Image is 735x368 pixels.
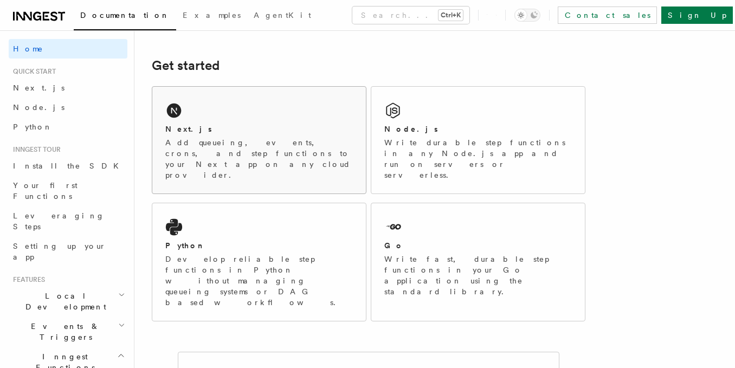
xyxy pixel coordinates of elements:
[13,162,125,170] span: Install the SDK
[176,3,247,29] a: Examples
[9,39,127,59] a: Home
[13,103,65,112] span: Node.js
[165,124,212,134] h2: Next.js
[152,58,220,73] a: Get started
[165,137,353,180] p: Add queueing, events, crons, and step functions to your Next app on any cloud provider.
[9,67,56,76] span: Quick start
[13,242,106,261] span: Setting up your app
[9,236,127,267] a: Setting up your app
[9,156,127,176] a: Install the SDK
[384,240,404,251] h2: Go
[9,145,61,154] span: Inngest tour
[183,11,241,20] span: Examples
[9,78,127,98] a: Next.js
[9,321,118,343] span: Events & Triggers
[165,240,205,251] h2: Python
[439,10,463,21] kbd: Ctrl+K
[13,211,105,231] span: Leveraging Steps
[152,86,366,194] a: Next.jsAdd queueing, events, crons, and step functions to your Next app on any cloud provider.
[9,176,127,206] a: Your first Functions
[9,117,127,137] a: Python
[9,286,127,317] button: Local Development
[9,317,127,347] button: Events & Triggers
[13,83,65,92] span: Next.js
[661,7,733,24] a: Sign Up
[371,86,585,194] a: Node.jsWrite durable step functions in any Node.js app and run on servers or serverless.
[247,3,318,29] a: AgentKit
[9,290,118,312] span: Local Development
[384,124,438,134] h2: Node.js
[352,7,469,24] button: Search...Ctrl+K
[13,122,53,131] span: Python
[80,11,170,20] span: Documentation
[384,137,572,180] p: Write durable step functions in any Node.js app and run on servers or serverless.
[514,9,540,22] button: Toggle dark mode
[9,98,127,117] a: Node.js
[13,43,43,54] span: Home
[13,181,78,201] span: Your first Functions
[9,206,127,236] a: Leveraging Steps
[74,3,176,30] a: Documentation
[254,11,311,20] span: AgentKit
[9,275,45,284] span: Features
[558,7,657,24] a: Contact sales
[384,254,572,297] p: Write fast, durable step functions in your Go application using the standard library.
[152,203,366,321] a: PythonDevelop reliable step functions in Python without managing queueing systems or DAG based wo...
[165,254,353,308] p: Develop reliable step functions in Python without managing queueing systems or DAG based workflows.
[371,203,585,321] a: GoWrite fast, durable step functions in your Go application using the standard library.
